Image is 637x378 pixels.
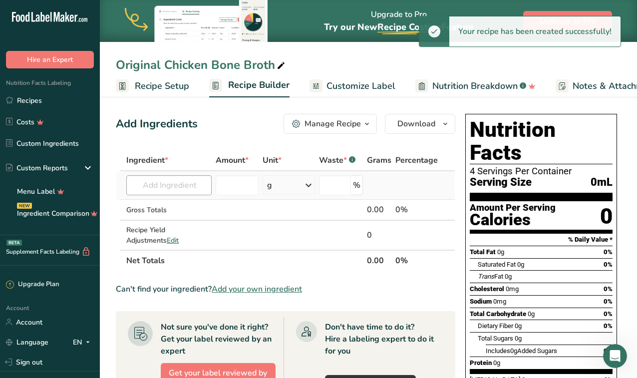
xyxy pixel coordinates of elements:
[116,283,455,295] div: Can't find your ingredient?
[126,205,212,215] div: Gross Totals
[528,310,535,318] span: 0g
[365,250,393,271] th: 0.00
[470,203,556,213] div: Amount Per Serving
[263,154,282,166] span: Unit
[267,179,272,191] div: g
[493,359,500,367] span: 0g
[126,154,168,166] span: Ingredient
[124,250,365,271] th: Net Totals
[604,285,613,293] span: 0%
[497,248,504,256] span: 0g
[6,51,94,68] button: Hire an Expert
[161,321,276,357] div: Not sure you've done it right? Get your label reviewed by an expert
[600,203,613,230] div: 0
[116,75,189,97] a: Recipe Setup
[470,285,504,293] span: Cholesterol
[470,248,496,256] span: Total Fat
[216,154,249,166] span: Amount
[478,261,516,268] span: Saturated Fat
[326,79,395,93] span: Customize Label
[367,204,391,216] div: 0.00
[126,175,212,195] input: Add Ingredient
[470,213,556,227] div: Calories
[470,176,532,189] span: Serving Size
[604,322,613,330] span: 0%
[478,273,494,280] i: Trans
[305,118,361,130] div: Manage Recipe
[228,78,290,92] span: Recipe Builder
[6,334,48,351] a: Language
[591,176,613,189] span: 0mL
[470,166,613,176] div: 4 Servings Per Container
[486,347,557,355] span: Includes Added Sugars
[324,0,474,42] div: Upgrade to Pro
[517,261,524,268] span: 0g
[284,114,377,134] button: Manage Recipe
[470,310,526,318] span: Total Carbohydrate
[415,75,536,97] a: Nutrition Breakdown
[604,261,613,268] span: 0%
[604,310,613,318] span: 0%
[510,347,517,355] span: 0g
[604,298,613,305] span: 0%
[209,74,290,98] a: Recipe Builder
[395,204,438,216] div: 0%
[310,75,395,97] a: Customize Label
[385,114,455,134] button: Download
[478,273,503,280] span: Fat
[167,236,179,245] span: Edit
[515,322,522,330] span: 0g
[116,56,287,74] div: Original Chicken Bone Broth
[135,79,189,93] span: Recipe Setup
[319,154,355,166] div: Waste
[493,298,506,305] span: 0mg
[6,280,59,290] div: Upgrade Plan
[449,16,621,46] div: Your recipe has been created successfully!
[126,225,212,246] div: Recipe Yield Adjustments
[604,248,613,256] span: 0%
[325,321,444,357] div: Don't have time to do it? Hire a labeling expert to do it for you
[515,335,522,342] span: 0g
[17,203,32,209] div: NEW
[6,240,22,246] div: BETA
[470,234,613,246] section: % Daily Value *
[397,118,435,130] span: Download
[478,322,513,330] span: Dietary Fiber
[73,336,94,348] div: EN
[324,21,474,33] span: Try our New Feature
[523,11,612,31] button: Upgrade to Pro
[603,344,627,368] iframe: Intercom live chat
[470,118,613,164] h1: Nutrition Facts
[470,359,492,367] span: Protein
[395,154,438,166] span: Percentage
[367,229,391,241] div: 0
[432,79,518,93] span: Nutrition Breakdown
[393,250,440,271] th: 0%
[506,285,519,293] span: 0mg
[540,15,596,27] span: Upgrade to Pro
[6,163,68,173] div: Custom Reports
[470,298,492,305] span: Sodium
[367,154,391,166] span: Grams
[116,116,198,132] div: Add Ingredients
[505,273,512,280] span: 0g
[212,283,302,295] span: Add your own ingredient
[478,335,513,342] span: Total Sugars
[377,21,441,33] span: Recipe Costing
